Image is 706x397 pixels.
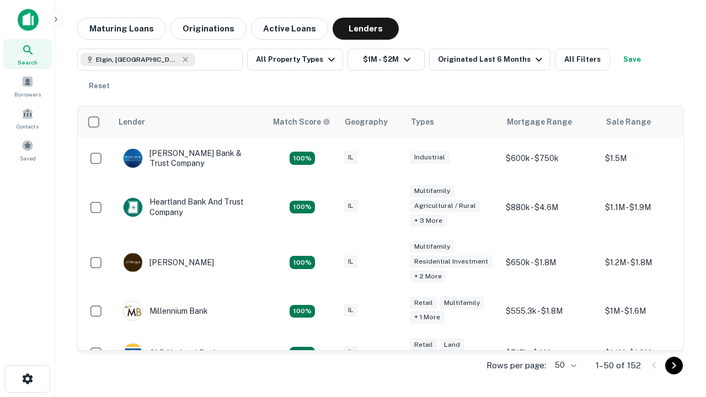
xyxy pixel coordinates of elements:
[410,200,480,212] div: Agricultural / Rural
[651,273,706,326] iframe: Chat Widget
[123,148,255,168] div: [PERSON_NAME] Bank & Trust Company
[17,122,39,131] span: Contacts
[124,198,142,217] img: picture
[345,115,388,128] div: Geography
[77,18,166,40] button: Maturing Loans
[123,197,255,217] div: Heartland Bank And Trust Company
[82,75,117,97] button: Reset
[440,297,484,309] div: Multifamily
[266,106,338,137] th: Capitalize uses an advanced AI algorithm to match your search with the best lender. The match sco...
[124,253,142,272] img: picture
[96,55,179,65] span: Elgin, [GEOGRAPHIC_DATA], [GEOGRAPHIC_DATA]
[119,115,145,128] div: Lender
[500,106,600,137] th: Mortgage Range
[344,346,358,358] div: IL
[3,39,52,69] a: Search
[600,290,699,332] td: $1M - $1.6M
[410,311,445,324] div: + 1 more
[486,359,546,372] p: Rows per page:
[251,18,328,40] button: Active Loans
[429,49,550,71] button: Originated Last 6 Months
[410,240,454,253] div: Multifamily
[500,290,600,332] td: $555.3k - $1.8M
[614,49,650,71] button: Save your search to get updates of matches that match your search criteria.
[344,151,358,164] div: IL
[14,90,41,99] span: Borrowers
[410,270,446,283] div: + 2 more
[170,18,247,40] button: Originations
[440,339,464,351] div: Land
[606,115,651,128] div: Sale Range
[124,344,142,362] img: picture
[3,103,52,133] a: Contacts
[338,106,404,137] th: Geography
[411,115,434,128] div: Types
[344,304,358,316] div: IL
[600,235,699,291] td: $1.2M - $1.8M
[18,9,39,31] img: capitalize-icon.png
[410,297,437,309] div: Retail
[20,154,36,163] span: Saved
[273,116,330,128] div: Capitalize uses an advanced AI algorithm to match your search with the best lender. The match sco...
[600,332,699,374] td: $1.1M - $1.9M
[124,302,142,320] img: picture
[290,305,315,318] div: Matching Properties: 16, hasApolloMatch: undefined
[290,347,315,360] div: Matching Properties: 22, hasApolloMatch: undefined
[344,255,358,268] div: IL
[410,339,437,351] div: Retail
[347,49,425,71] button: $1M - $2M
[273,116,328,128] h6: Match Score
[600,179,699,235] td: $1.1M - $1.9M
[112,106,266,137] th: Lender
[18,58,38,67] span: Search
[550,357,578,373] div: 50
[123,253,214,272] div: [PERSON_NAME]
[123,301,208,321] div: Millennium Bank
[123,343,218,363] div: OLD National Bank
[290,256,315,269] div: Matching Properties: 24, hasApolloMatch: undefined
[665,357,683,374] button: Go to next page
[333,18,399,40] button: Lenders
[500,332,600,374] td: $715k - $4M
[404,106,500,137] th: Types
[555,49,610,71] button: All Filters
[124,149,142,168] img: picture
[410,255,493,268] div: Residential Investment
[500,137,600,179] td: $600k - $750k
[600,106,699,137] th: Sale Range
[507,115,572,128] div: Mortgage Range
[600,137,699,179] td: $1.5M
[290,152,315,165] div: Matching Properties: 28, hasApolloMatch: undefined
[500,179,600,235] td: $880k - $4.6M
[500,235,600,291] td: $650k - $1.8M
[344,200,358,212] div: IL
[290,201,315,214] div: Matching Properties: 19, hasApolloMatch: undefined
[247,49,343,71] button: All Property Types
[596,359,641,372] p: 1–50 of 152
[3,135,52,165] a: Saved
[410,185,454,197] div: Multifamily
[410,151,450,164] div: Industrial
[3,71,52,101] a: Borrowers
[438,53,545,66] div: Originated Last 6 Months
[410,214,447,227] div: + 3 more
